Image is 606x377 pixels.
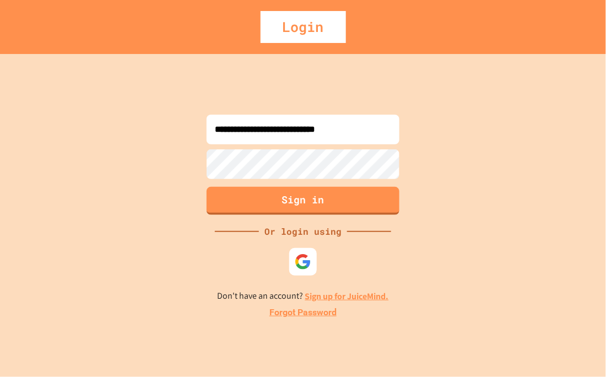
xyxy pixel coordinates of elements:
a: Forgot Password [269,306,337,319]
button: Sign in [207,187,399,215]
img: google-icon.svg [295,254,311,270]
p: Don't have an account? [218,289,389,303]
div: Or login using [259,225,347,238]
div: Login [261,11,346,43]
a: Sign up for JuiceMind. [305,290,389,302]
